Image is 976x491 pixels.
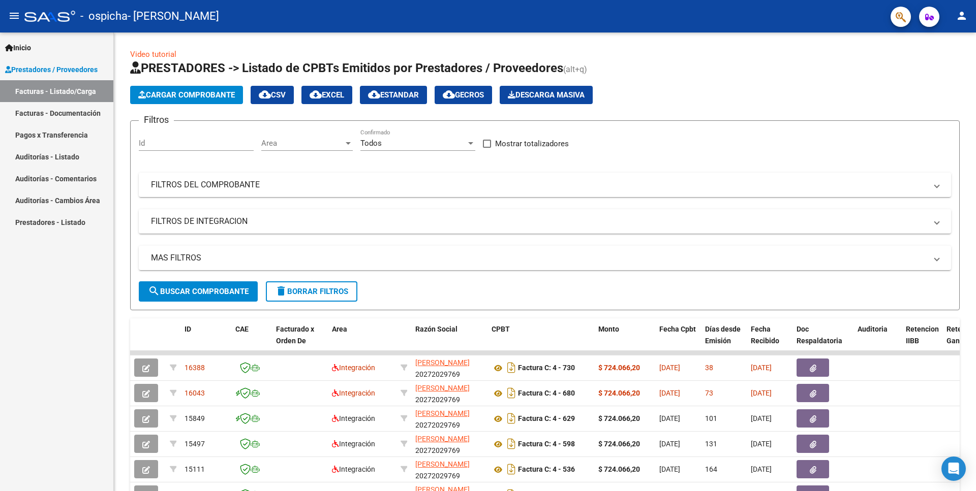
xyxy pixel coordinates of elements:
strong: Factura C: 4 - 629 [518,415,575,423]
mat-panel-title: FILTROS DEL COMPROBANTE [151,179,927,190]
span: 164 [705,465,717,473]
span: (alt+q) [563,64,587,74]
i: Descargar documento [505,385,518,401]
span: Fecha Cpbt [659,325,696,333]
span: CSV [259,90,286,100]
div: 20272029769 [415,433,483,454]
span: [DATE] [751,364,772,372]
span: 15849 [185,414,205,422]
span: Días desde Emisión [705,325,741,345]
span: Buscar Comprobante [148,287,249,296]
span: 38 [705,364,713,372]
datatable-header-cell: Fecha Recibido [747,318,792,363]
mat-icon: person [956,10,968,22]
span: Integración [332,414,375,422]
button: Estandar [360,86,427,104]
span: Estandar [368,90,419,100]
mat-icon: search [148,285,160,297]
span: Integración [332,465,375,473]
span: Razón Social [415,325,457,333]
span: Facturado x Orden De [276,325,314,345]
h3: Filtros [139,113,174,127]
span: Gecros [443,90,484,100]
datatable-header-cell: Monto [594,318,655,363]
mat-icon: cloud_download [310,88,322,101]
button: Gecros [435,86,492,104]
strong: Factura C: 4 - 598 [518,440,575,448]
span: Mostrar totalizadores [495,138,569,150]
span: Inicio [5,42,31,53]
strong: Factura C: 4 - 680 [518,389,575,398]
datatable-header-cell: Razón Social [411,318,487,363]
span: - [PERSON_NAME] [128,5,219,27]
span: Auditoria [858,325,888,333]
mat-expansion-panel-header: MAS FILTROS [139,246,951,270]
datatable-header-cell: Días desde Emisión [701,318,747,363]
button: Descarga Masiva [500,86,593,104]
mat-icon: cloud_download [443,88,455,101]
button: EXCEL [301,86,352,104]
span: 16388 [185,364,205,372]
strong: Factura C: 4 - 730 [518,364,575,372]
mat-icon: cloud_download [368,88,380,101]
span: Area [332,325,347,333]
span: 15111 [185,465,205,473]
span: Integración [332,440,375,448]
datatable-header-cell: Auditoria [853,318,902,363]
span: Retencion IIBB [906,325,939,345]
i: Descargar documento [505,410,518,427]
datatable-header-cell: Retencion IIBB [902,318,942,363]
datatable-header-cell: Fecha Cpbt [655,318,701,363]
span: [DATE] [659,414,680,422]
div: 20272029769 [415,357,483,378]
span: Integración [332,364,375,372]
datatable-header-cell: CAE [231,318,272,363]
datatable-header-cell: Doc Respaldatoria [792,318,853,363]
span: [PERSON_NAME] [415,460,470,468]
span: [DATE] [659,389,680,397]
datatable-header-cell: CPBT [487,318,594,363]
span: Borrar Filtros [275,287,348,296]
i: Descargar documento [505,436,518,452]
div: 20272029769 [415,459,483,480]
span: Area [261,139,344,148]
span: [PERSON_NAME] [415,358,470,367]
span: [PERSON_NAME] [415,384,470,392]
span: [DATE] [659,465,680,473]
span: 73 [705,389,713,397]
i: Descargar documento [505,359,518,376]
datatable-header-cell: Area [328,318,396,363]
span: Fecha Recibido [751,325,779,345]
span: [DATE] [659,440,680,448]
span: [DATE] [659,364,680,372]
span: 16043 [185,389,205,397]
datatable-header-cell: ID [180,318,231,363]
span: 15497 [185,440,205,448]
span: ID [185,325,191,333]
mat-panel-title: MAS FILTROS [151,252,927,264]
button: Borrar Filtros [266,281,357,302]
mat-icon: cloud_download [259,88,271,101]
span: PRESTADORES -> Listado de CPBTs Emitidos por Prestadores / Proveedores [130,61,563,75]
app-download-masive: Descarga masiva de comprobantes (adjuntos) [500,86,593,104]
a: Video tutorial [130,50,176,59]
span: Cargar Comprobante [138,90,235,100]
span: Descarga Masiva [508,90,585,100]
span: Prestadores / Proveedores [5,64,98,75]
span: [PERSON_NAME] [415,409,470,417]
strong: $ 724.066,20 [598,465,640,473]
button: Cargar Comprobante [130,86,243,104]
div: Open Intercom Messenger [941,456,966,481]
button: CSV [251,86,294,104]
i: Descargar documento [505,461,518,477]
span: Todos [360,139,382,148]
span: 101 [705,414,717,422]
button: Buscar Comprobante [139,281,258,302]
span: Monto [598,325,619,333]
span: - ospicha [80,5,128,27]
mat-expansion-panel-header: FILTROS DEL COMPROBANTE [139,173,951,197]
mat-panel-title: FILTROS DE INTEGRACION [151,216,927,227]
span: [DATE] [751,414,772,422]
div: 20272029769 [415,382,483,404]
mat-icon: menu [8,10,20,22]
